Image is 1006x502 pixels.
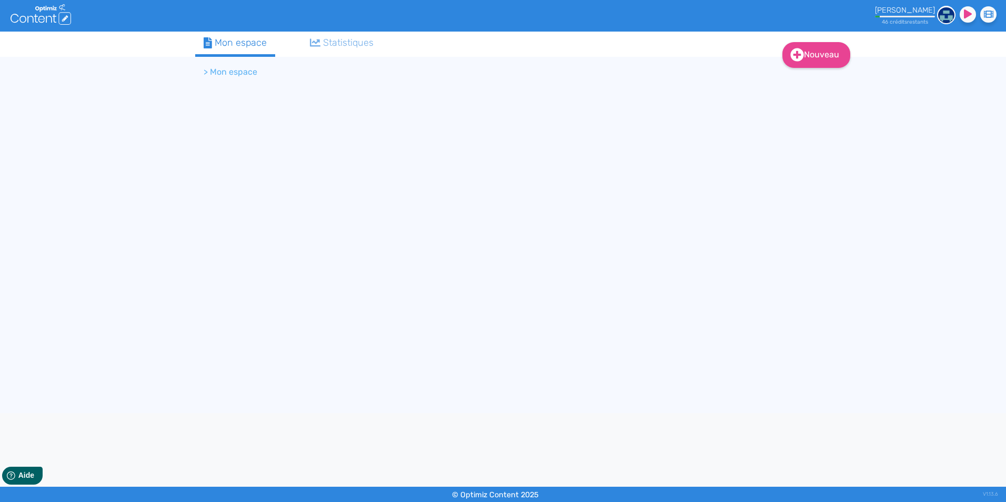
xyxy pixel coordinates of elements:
[782,42,850,68] a: Nouveau
[983,487,998,502] div: V1.13.6
[904,18,907,25] span: s
[301,32,383,54] a: Statistiques
[195,32,275,57] a: Mon espace
[875,6,935,15] div: [PERSON_NAME]
[452,490,539,499] small: © Optimiz Content 2025
[925,18,928,25] span: s
[310,36,374,50] div: Statistiques
[204,36,267,50] div: Mon espace
[195,59,721,85] nav: breadcrumb
[882,18,928,25] small: 46 crédit restant
[937,6,955,24] img: 6492f3e85904c52433e22e24e114095b
[204,66,257,78] li: > Mon espace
